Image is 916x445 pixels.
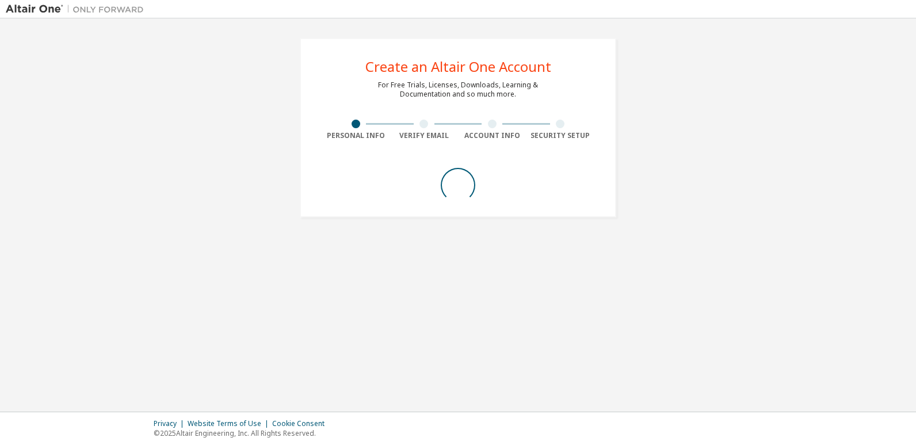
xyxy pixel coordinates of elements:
[365,60,551,74] div: Create an Altair One Account
[390,131,459,140] div: Verify Email
[322,131,390,140] div: Personal Info
[154,419,188,428] div: Privacy
[458,131,526,140] div: Account Info
[188,419,272,428] div: Website Terms of Use
[6,3,150,15] img: Altair One
[526,131,595,140] div: Security Setup
[272,419,331,428] div: Cookie Consent
[378,80,538,99] div: For Free Trials, Licenses, Downloads, Learning & Documentation and so much more.
[154,428,331,438] p: © 2025 Altair Engineering, Inc. All Rights Reserved.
